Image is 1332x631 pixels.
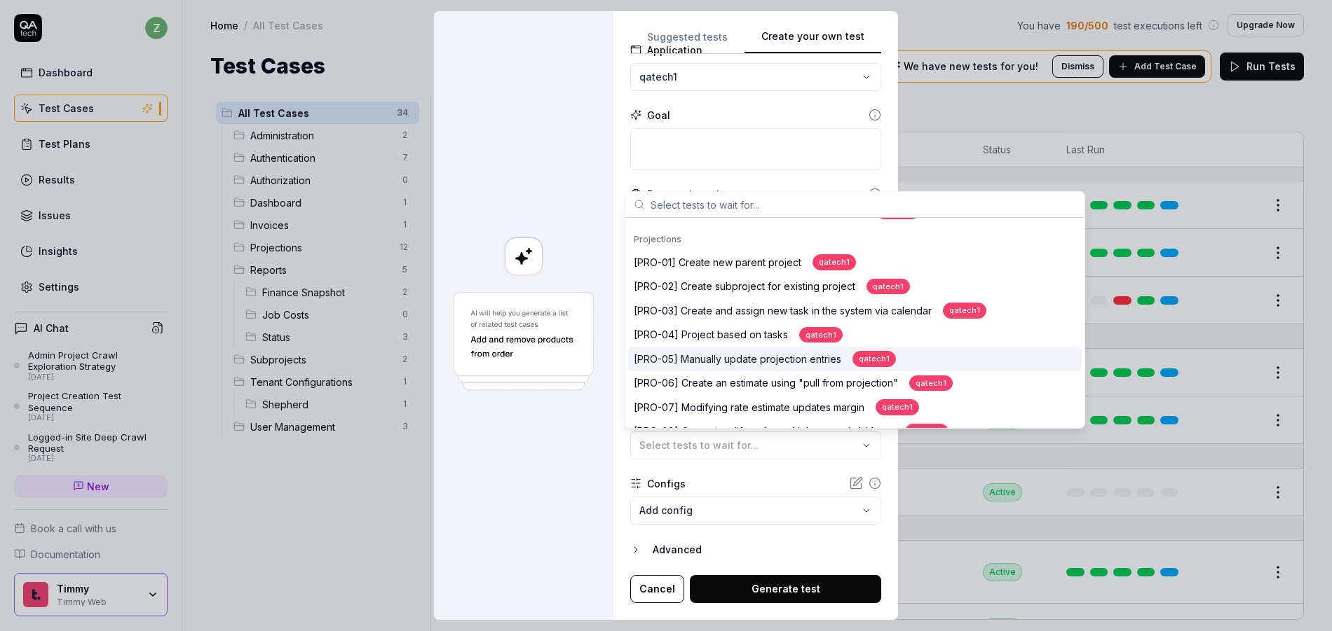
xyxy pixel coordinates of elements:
button: qatech1 [630,63,881,91]
div: Goal [647,108,670,123]
button: Suggested tests [630,29,745,54]
button: Advanced [630,541,881,558]
div: [PRO-08] Create/modify tasks and job costs via bid row [634,424,949,440]
button: Cancel [630,575,684,603]
div: [PRO-05] Manually update projection entries [634,351,896,367]
div: qatech1 [813,254,856,270]
span: Select tests to wait for... [639,439,759,451]
div: [PRO-02] Create subproject for existing project [634,279,910,295]
img: Generate a test using AI [451,290,597,393]
div: qatech1 [867,279,910,295]
div: [PRO-04] Project based on tasks [634,327,843,343]
div: qatech1 [799,327,843,343]
div: [PRO-07] Modifying rate estimate updates margin [634,399,919,415]
div: [PRO-01] Create new parent project [634,254,856,270]
div: qatech1 [909,375,953,391]
div: qatech1 [943,303,986,319]
div: [PRO-03] Create and assign new task in the system via calendar [634,303,986,319]
button: Generate test [690,575,881,603]
div: Projections [634,233,1076,246]
div: Advanced [653,541,881,558]
div: Configs [647,476,686,491]
div: Expected result [647,187,723,202]
div: [PRO-06] Create an estimate using "pull from projection" [634,375,953,391]
div: Suggestions [625,218,1085,428]
span: qatech1 [639,69,677,84]
button: Select tests to wait for... [630,431,881,459]
div: qatech1 [852,351,896,367]
div: qatech1 [905,424,949,440]
button: Create your own test [745,29,881,54]
input: Select tests to wait for... [651,192,1076,217]
div: qatech1 [876,399,919,415]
